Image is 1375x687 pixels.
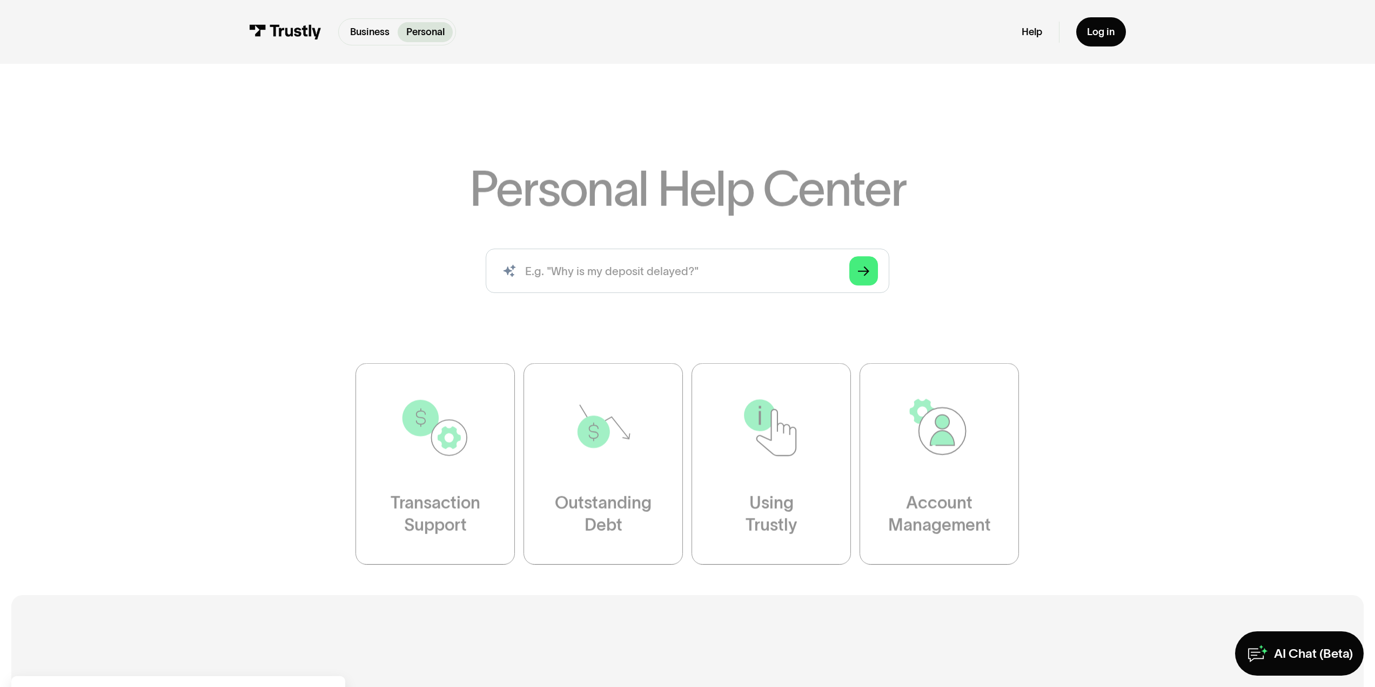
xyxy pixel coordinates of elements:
[341,22,398,42] a: Business
[888,492,991,536] div: Account Management
[1076,17,1126,46] a: Log in
[350,25,390,39] p: Business
[356,363,515,565] a: TransactionSupport
[746,492,797,536] div: Using Trustly
[555,492,652,536] div: Outstanding Debt
[398,22,453,42] a: Personal
[1235,631,1364,676] a: AI Chat (Beta)
[406,25,445,39] p: Personal
[860,363,1019,565] a: AccountManagement
[1087,26,1115,38] div: Log in
[469,164,906,212] h1: Personal Help Center
[692,363,851,565] a: UsingTrustly
[486,249,889,293] input: search
[1274,645,1353,662] div: AI Chat (Beta)
[486,249,889,293] form: Search
[524,363,683,565] a: OutstandingDebt
[1022,26,1042,38] a: Help
[249,24,321,39] img: Trustly Logo
[391,492,480,536] div: Transaction Support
